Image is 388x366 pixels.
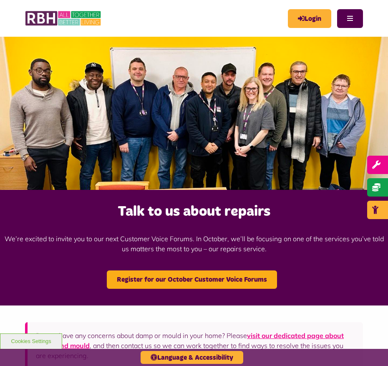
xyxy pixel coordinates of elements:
h2: Talk to us about repairs [4,202,384,221]
a: Register for our October Customer Voice Forums [107,270,277,289]
button: Navigation [337,9,363,28]
a: MyRBH [288,9,331,28]
img: RBH [25,8,102,28]
p: We’re excited to invite you to our next Customer Voice Forums. In October, we’ll be focusing on o... [4,221,384,266]
button: Language & Accessibility [141,351,243,364]
p: Do you have any concerns about damp or mould in your home? Please , and then contact us so we can... [36,331,355,361]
